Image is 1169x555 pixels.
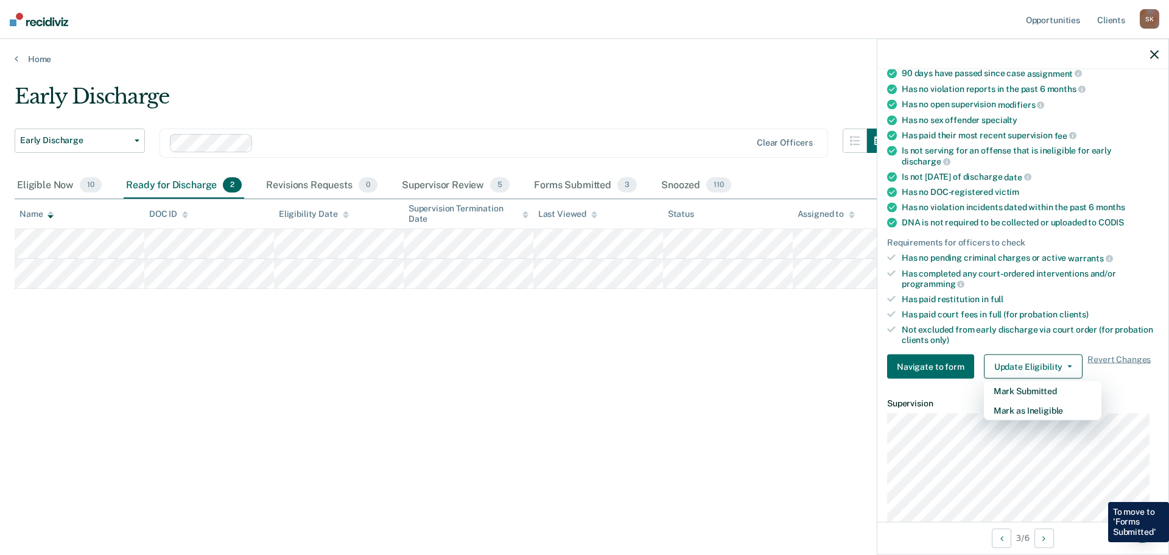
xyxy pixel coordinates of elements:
[887,355,974,379] button: Navigate to form
[902,268,1159,289] div: Has completed any court-ordered interventions and/or
[757,138,813,148] div: Clear officers
[359,177,377,193] span: 0
[902,202,1159,213] div: Has no violation incidents dated within the past 6
[1128,514,1157,543] div: Open Intercom Messenger
[149,209,188,219] div: DOC ID
[930,334,949,344] span: only)
[995,187,1019,197] span: victim
[1140,9,1159,29] div: S K
[991,294,1003,304] span: full
[15,172,104,199] div: Eligible Now
[1087,355,1151,379] span: Revert Changes
[887,355,979,379] a: Navigate to form link
[902,324,1159,345] div: Not excluded from early discharge via court order (for probation clients
[984,401,1101,420] button: Mark as Ineligible
[902,253,1159,264] div: Has no pending criminal charges or active
[887,238,1159,248] div: Requirements for officers to check
[1034,528,1054,548] button: Next Opportunity
[984,381,1101,401] button: Mark Submitted
[887,398,1159,409] dt: Supervision
[984,355,1083,379] button: Update Eligibility
[124,172,244,199] div: Ready for Discharge
[409,203,528,224] div: Supervision Termination Date
[399,172,513,199] div: Supervisor Review
[902,187,1159,197] div: Has no DOC-registered
[902,115,1159,125] div: Has no sex offender
[1027,68,1082,78] span: assignment
[902,217,1159,228] div: DNA is not required to be collected or uploaded to
[706,177,731,193] span: 110
[902,68,1159,79] div: 90 days have passed since case
[902,83,1159,94] div: Has no violation reports in the past 6
[10,13,68,26] img: Recidiviz
[902,171,1159,182] div: Is not [DATE] of discharge
[902,99,1159,110] div: Has no open supervision
[902,279,964,289] span: programming
[902,130,1159,141] div: Has paid their most recent supervision
[1004,172,1031,182] span: date
[998,99,1045,109] span: modifiers
[1047,84,1086,94] span: months
[15,84,891,119] div: Early Discharge
[877,521,1168,554] div: 3 / 6
[1059,309,1089,319] span: clients)
[1068,253,1113,263] span: warrants
[617,177,637,193] span: 3
[659,172,734,199] div: Snoozed
[902,146,1159,166] div: Is not serving for an offense that is ineligible for early
[668,209,694,219] div: Status
[902,309,1159,319] div: Has paid court fees in full (for probation
[902,294,1159,305] div: Has paid restitution in
[264,172,379,199] div: Revisions Requests
[15,54,1154,65] a: Home
[490,177,510,193] span: 5
[223,177,242,193] span: 2
[532,172,639,199] div: Forms Submitted
[902,156,950,166] span: discharge
[981,115,1017,124] span: specialty
[798,209,855,219] div: Assigned to
[80,177,102,193] span: 10
[1055,130,1076,140] span: fee
[1096,202,1125,212] span: months
[1098,217,1124,227] span: CODIS
[992,528,1011,548] button: Previous Opportunity
[19,209,54,219] div: Name
[20,135,130,146] span: Early Discharge
[279,209,349,219] div: Eligibility Date
[538,209,597,219] div: Last Viewed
